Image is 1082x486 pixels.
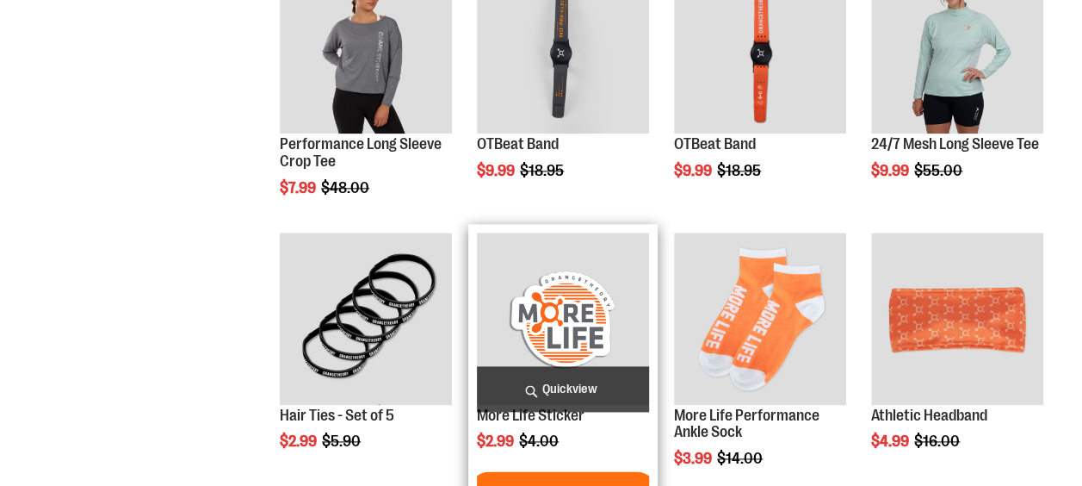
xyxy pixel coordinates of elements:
span: $9.99 [871,162,912,179]
a: More Life Sticker [477,407,584,424]
span: $18.95 [717,162,764,179]
span: $2.99 [477,433,516,450]
span: $18.95 [520,162,566,179]
span: $55.00 [914,162,965,179]
span: $4.99 [871,433,912,450]
a: Performance Long Sleeve Crop Tee [280,135,442,170]
a: Product image for Athletic Headband [871,233,1043,408]
img: Product image for Athletic Headband [871,233,1043,405]
a: Hair Ties - Set of 5 [280,407,394,424]
a: Hair Ties - Set of 5 [280,233,452,408]
span: $9.99 [477,162,517,179]
img: Product image for More Life Sticker [477,233,649,405]
span: $3.99 [674,450,714,467]
a: Product image for More Life Sticker [477,233,649,408]
a: Quickview [477,366,649,412]
a: More Life Performance Ankle Sock [674,407,819,441]
span: $5.90 [322,433,363,450]
span: $14.00 [717,450,765,467]
a: 24/7 Mesh Long Sleeve Tee [871,135,1039,153]
span: $2.99 [280,433,319,450]
a: OTBeat Band [674,135,756,153]
span: $48.00 [321,179,372,196]
a: Product image for More Life Performance Ankle Sock [674,233,846,408]
img: Hair Ties - Set of 5 [280,233,452,405]
span: $7.99 [280,179,318,196]
span: $16.00 [914,433,962,450]
a: Athletic Headband [871,407,987,424]
img: Product image for More Life Performance Ankle Sock [674,233,846,405]
span: $9.99 [674,162,714,179]
span: $4.00 [519,433,561,450]
a: OTBeat Band [477,135,559,153]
